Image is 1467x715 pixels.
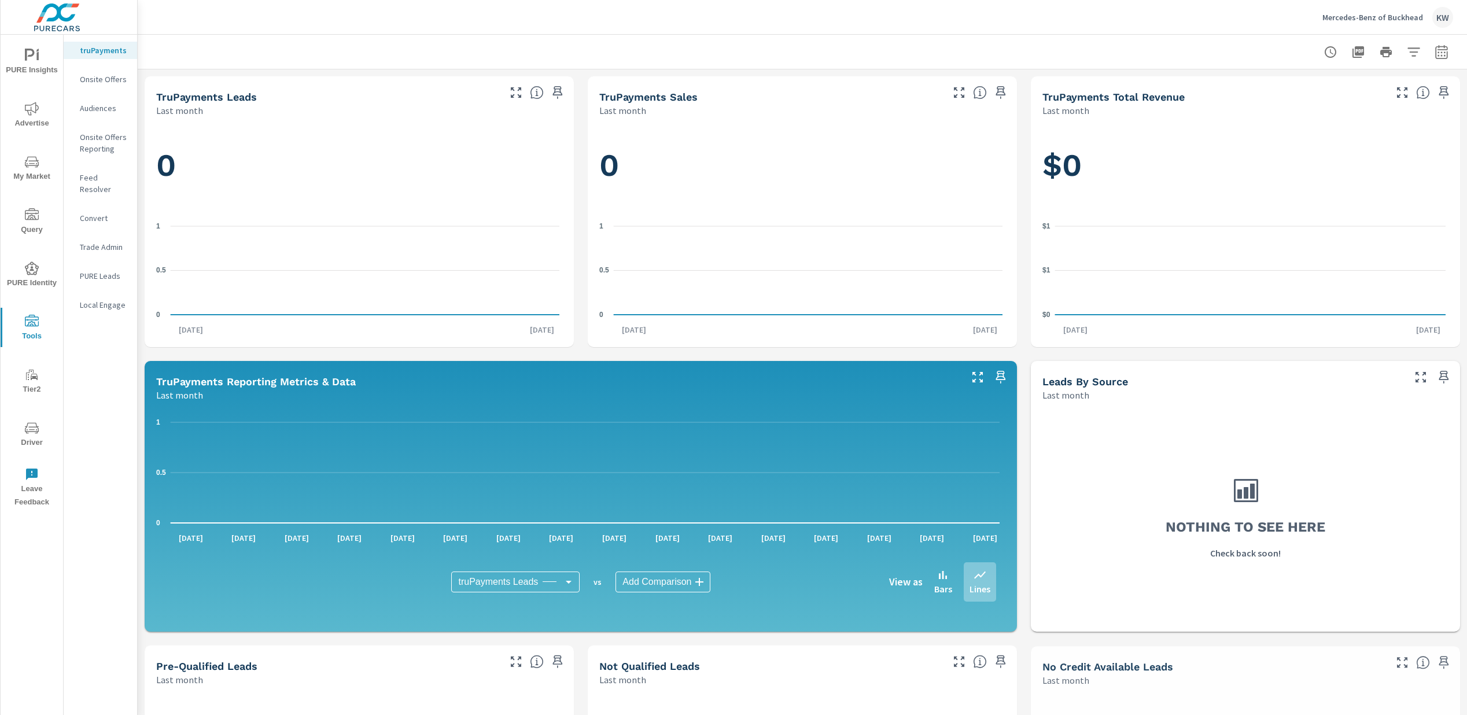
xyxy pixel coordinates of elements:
p: Mercedes-Benz of Buckhead [1322,12,1423,23]
span: Advertise [4,102,60,130]
p: Last month [156,104,203,117]
p: [DATE] [435,532,476,544]
div: Local Engage [64,296,137,314]
div: Trade Admin [64,238,137,256]
p: Last month [599,104,646,117]
p: [DATE] [912,532,952,544]
h5: Pre-Qualified Leads [156,660,257,672]
p: Onsite Offers Reporting [80,131,128,154]
h5: Leads By Source [1042,375,1128,388]
div: truPayments [64,42,137,59]
text: 1 [156,418,160,426]
text: 1 [156,222,160,230]
p: [DATE] [488,532,529,544]
div: Convert [64,209,137,227]
span: My Market [4,155,60,183]
p: [DATE] [382,532,423,544]
p: Last month [1042,104,1089,117]
div: Onsite Offers Reporting [64,128,137,157]
p: Last month [1042,673,1089,687]
button: Make Fullscreen [950,653,968,671]
span: PURE Identity [4,261,60,290]
h5: truPayments Total Revenue [1042,91,1185,103]
span: Save this to your personalized report [548,653,567,671]
p: [DATE] [1055,324,1096,336]
button: Make Fullscreen [1393,83,1411,102]
p: Check back soon! [1210,546,1281,560]
span: Save this to your personalized report [1435,368,1453,386]
p: Trade Admin [80,241,128,253]
div: nav menu [1,35,63,514]
p: [DATE] [171,324,211,336]
p: [DATE] [753,532,794,544]
span: A basic review has been done and approved the credit worthiness of the lead by the configured cre... [530,655,544,669]
span: Tools [4,315,60,343]
p: [DATE] [806,532,846,544]
text: $1 [1042,222,1051,230]
text: 0.5 [599,266,609,274]
p: Audiences [80,102,128,114]
p: [DATE] [859,532,900,544]
span: Save this to your personalized report [1435,653,1453,672]
p: Onsite Offers [80,73,128,85]
span: truPayments Leads [458,576,538,588]
p: Local Engage [80,299,128,311]
button: Make Fullscreen [507,83,525,102]
button: Apply Filters [1402,40,1425,64]
text: 1 [599,222,603,230]
button: Print Report [1374,40,1398,64]
p: Feed Resolver [80,172,128,195]
span: Query [4,208,60,237]
h5: Not Qualified Leads [599,660,700,672]
span: Save this to your personalized report [991,368,1010,386]
p: Lines [970,582,990,596]
div: truPayments Leads [451,572,580,592]
span: A lead that has been submitted but has not gone through the credit application process. [1416,655,1430,669]
div: Add Comparison [615,572,710,592]
p: Bars [934,582,952,596]
p: [DATE] [647,532,688,544]
p: [DATE] [965,532,1005,544]
p: [DATE] [329,532,370,544]
h5: truPayments Sales [599,91,698,103]
text: 0 [156,311,160,319]
button: Make Fullscreen [1393,653,1411,672]
div: Onsite Offers [64,71,137,88]
text: $1 [1042,266,1051,274]
text: 0.5 [156,469,166,477]
h1: 0 [599,146,1005,185]
p: [DATE] [700,532,740,544]
div: PURE Leads [64,267,137,285]
button: "Export Report to PDF" [1347,40,1370,64]
p: [DATE] [594,532,635,544]
div: Audiences [64,99,137,117]
p: [DATE] [965,324,1005,336]
p: [DATE] [614,324,654,336]
span: Save this to your personalized report [991,653,1010,671]
button: Make Fullscreen [968,368,987,386]
span: The number of truPayments leads. [530,86,544,99]
h5: truPayments Leads [156,91,257,103]
text: 0.5 [156,266,166,274]
p: [DATE] [541,532,581,544]
span: Total revenue from sales matched to a truPayments lead. [Source: This data is sourced from the de... [1416,86,1430,99]
span: Save this to your personalized report [1435,83,1453,102]
h5: truPayments Reporting Metrics & Data [156,375,356,388]
span: A basic review has been done and has not approved the credit worthiness of the lead by the config... [973,655,987,669]
p: [DATE] [1408,324,1448,336]
p: [DATE] [277,532,317,544]
span: Leave Feedback [4,467,60,509]
div: KW [1432,7,1453,28]
span: Number of sales matched to a truPayments lead. [Source: This data is sourced from the dealer's DM... [973,86,987,99]
span: PURE Insights [4,49,60,77]
button: Make Fullscreen [950,83,968,102]
p: vs [580,577,615,587]
p: Convert [80,212,128,224]
span: Driver [4,421,60,449]
p: [DATE] [171,532,211,544]
text: 0 [599,311,603,319]
h1: $0 [1042,146,1448,185]
p: Last month [156,388,203,402]
h1: 0 [156,146,562,185]
span: Tier2 [4,368,60,396]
